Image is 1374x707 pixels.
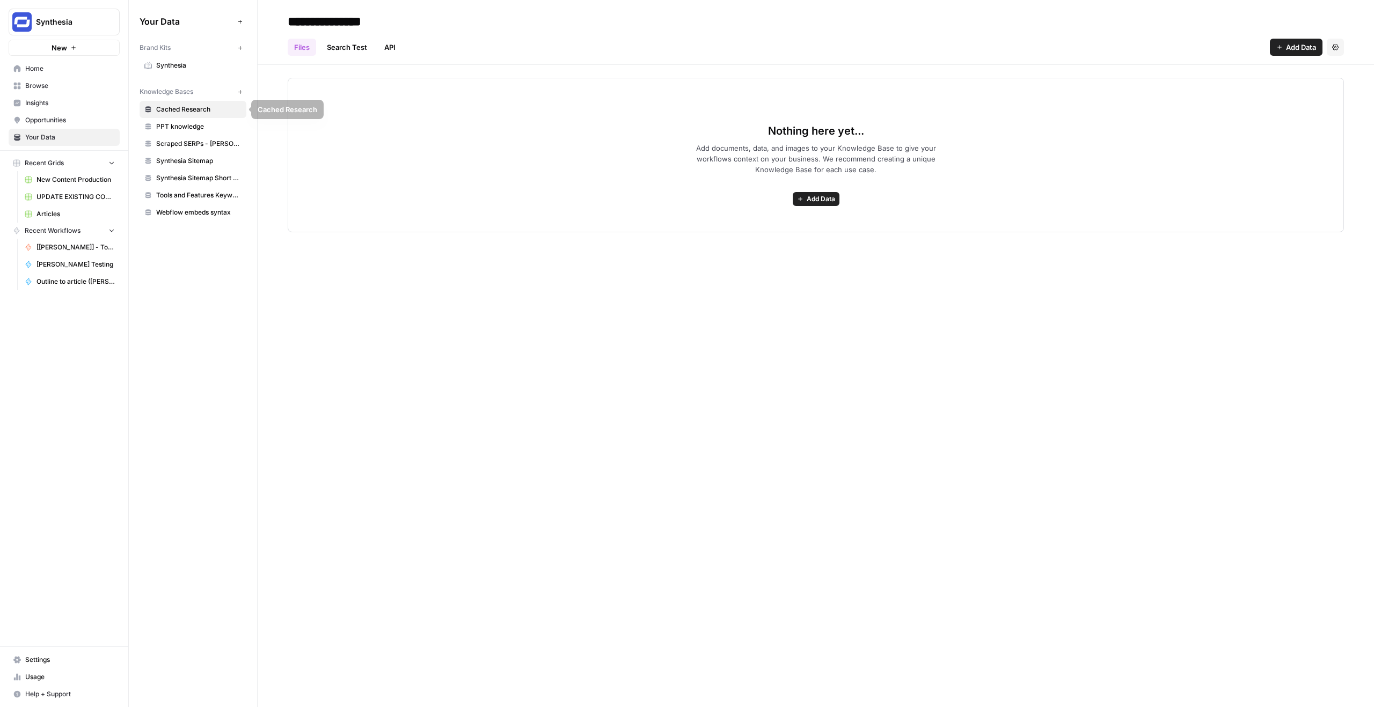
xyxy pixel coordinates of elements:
a: Browse [9,77,120,94]
a: Your Data [9,129,120,146]
a: [[PERSON_NAME]] - Tools & Features Pages Refreshe - [MAIN WORKFLOW] [20,239,120,256]
span: Outline to article ([PERSON_NAME]'s fork) [36,277,115,286]
span: Recent Grids [25,158,64,168]
a: Opportunities [9,112,120,129]
button: Recent Workflows [9,223,120,239]
a: Outline to article ([PERSON_NAME]'s fork) [20,273,120,290]
a: Tools and Features Keywords - Test [140,187,246,204]
span: Tools and Features Keywords - Test [156,190,242,200]
a: Scraped SERPs - [PERSON_NAME] [140,135,246,152]
span: Cached Research [156,105,242,114]
a: Cached Research [140,101,246,118]
span: New [52,42,67,53]
span: Articles [36,209,115,219]
span: Your Data [25,132,115,142]
span: Add Data [1286,42,1316,53]
a: Synthesia [140,57,246,74]
span: Synthesia Sitemap Short List [156,173,242,183]
span: Synthesia Sitemap [156,156,242,166]
a: Search Test [320,39,374,56]
a: [PERSON_NAME] Testing [20,256,120,273]
button: Add Data [793,192,839,206]
span: Brand Kits [140,43,171,53]
span: [PERSON_NAME] Testing [36,260,115,269]
span: [[PERSON_NAME]] - Tools & Features Pages Refreshe - [MAIN WORKFLOW] [36,242,115,252]
span: Webflow embeds syntax [156,208,242,217]
span: Synthesia [156,61,242,70]
button: Workspace: Synthesia [9,9,120,35]
a: Settings [9,651,120,668]
img: Synthesia Logo [12,12,32,32]
a: Articles [20,205,120,223]
button: Recent Grids [9,155,120,171]
span: Your Data [140,15,233,28]
span: Insights [25,98,115,108]
a: Webflow embeds syntax [140,204,246,221]
span: Knowledge Bases [140,87,193,97]
span: Recent Workflows [25,226,81,235]
span: Home [25,64,115,73]
button: Add Data [1270,39,1322,56]
span: PPT knowledge [156,122,242,131]
span: Settings [25,655,115,665]
a: Synthesia Sitemap [140,152,246,170]
button: Help + Support [9,686,120,703]
a: API [378,39,402,56]
span: Opportunities [25,115,115,125]
span: Add documents, data, and images to your Knowledge Base to give your workflows context on your bus... [678,143,953,175]
span: New Content Production [36,175,115,185]
a: PPT knowledge [140,118,246,135]
a: Synthesia Sitemap Short List [140,170,246,187]
span: Synthesia [36,17,101,27]
a: New Content Production [20,171,120,188]
span: Scraped SERPs - [PERSON_NAME] [156,139,242,149]
span: Help + Support [25,689,115,699]
a: Usage [9,668,120,686]
a: Files [288,39,316,56]
a: Home [9,60,120,77]
a: UPDATE EXISTING CONTENT [20,188,120,205]
span: Add Data [807,194,835,204]
button: New [9,40,120,56]
span: Nothing here yet... [768,123,864,138]
span: Browse [25,81,115,91]
span: Usage [25,672,115,682]
span: UPDATE EXISTING CONTENT [36,192,115,202]
a: Insights [9,94,120,112]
